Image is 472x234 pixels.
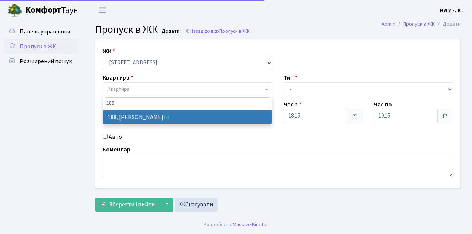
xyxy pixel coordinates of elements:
[185,28,250,35] a: Назад до всіхПропуск в ЖК
[109,201,155,209] span: Зберегти і вийти
[233,221,267,228] a: Massive Kinetic
[284,100,302,109] label: Час з
[440,6,463,15] a: ВЛ2 -. К.
[204,221,268,229] div: Розроблено .
[4,54,78,69] a: Розширений пошук
[108,86,130,93] span: Квартира
[219,28,250,35] span: Пропуск в ЖК
[403,20,435,28] a: Пропуск в ЖК
[103,110,272,124] li: 188, [PERSON_NAME]
[374,100,392,109] label: Час по
[20,28,70,36] span: Панель управління
[4,24,78,39] a: Панель управління
[284,73,297,82] label: Тип
[435,20,461,28] li: Додати
[160,28,182,35] small: Додати .
[20,57,72,65] span: Розширений пошук
[25,4,61,16] b: Комфорт
[103,145,130,154] label: Коментар
[95,198,160,212] button: Зберегти і вийти
[20,42,56,51] span: Пропуск в ЖК
[175,198,218,212] a: Скасувати
[370,16,472,32] nav: breadcrumb
[93,4,112,16] button: Переключити навігацію
[95,22,158,37] span: Пропуск в ЖК
[109,132,122,141] label: Авто
[4,39,78,54] a: Пропуск в ЖК
[25,4,78,17] span: Таун
[103,47,115,56] label: ЖК
[7,3,22,18] img: logo.png
[103,73,133,82] label: Квартира
[382,20,395,28] a: Admin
